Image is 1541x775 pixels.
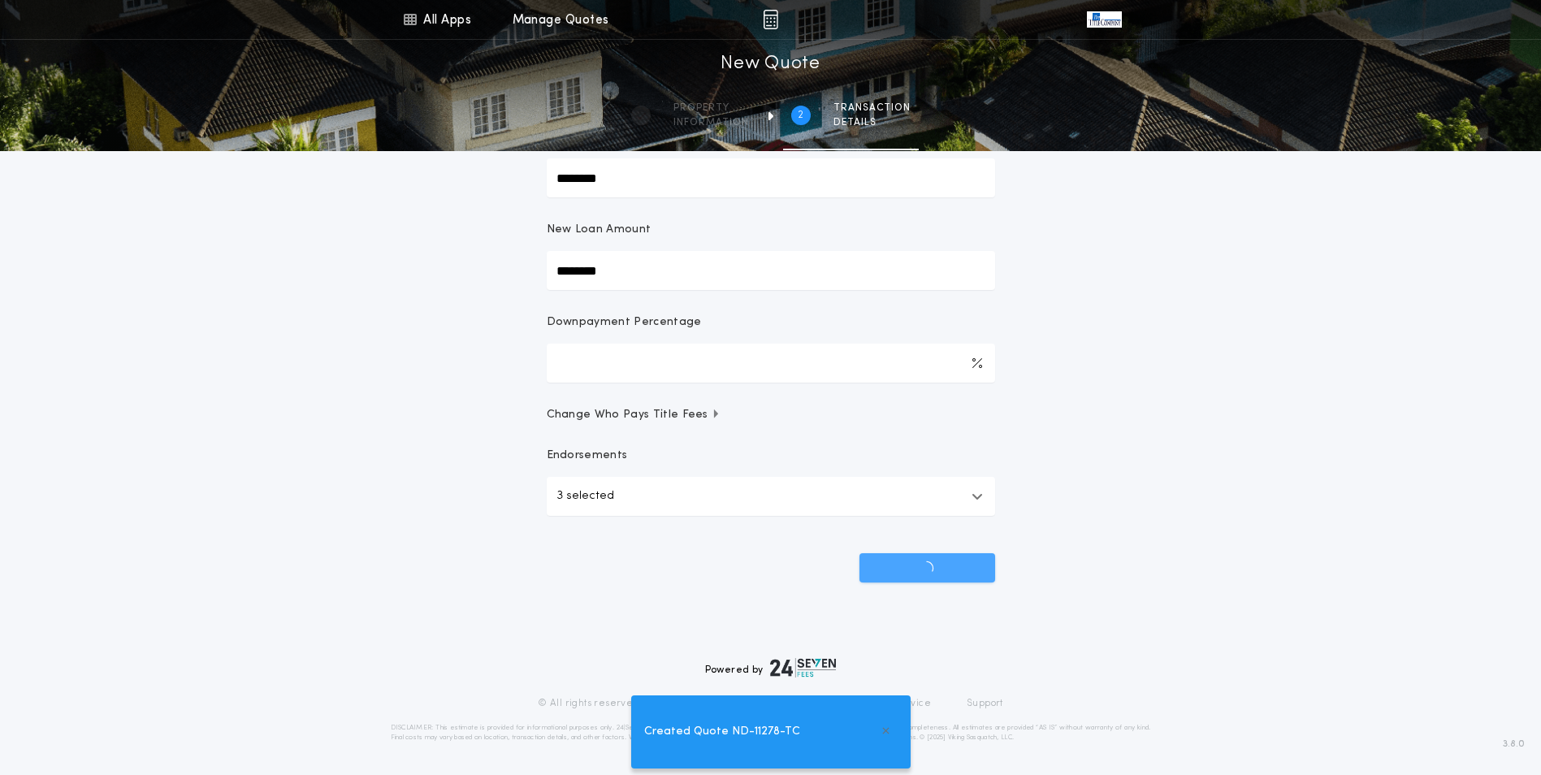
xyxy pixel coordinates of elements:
h2: 2 [798,109,803,122]
div: Powered by [705,658,837,678]
input: Downpayment Percentage [547,344,995,383]
p: Downpayment Percentage [547,314,702,331]
p: Endorsements [547,448,995,464]
h1: New Quote [721,51,820,77]
button: Change Who Pays Title Fees [547,407,995,423]
span: details [833,116,911,129]
span: Created Quote ND-11278-TC [644,723,800,741]
button: 3 selected [547,477,995,516]
p: New Loan Amount [547,222,651,238]
img: img [763,10,778,29]
img: vs-icon [1087,11,1121,28]
span: Change Who Pays Title Fees [547,407,721,423]
span: Transaction [833,102,911,115]
input: Sale Price [547,158,995,197]
span: Property [673,102,749,115]
p: 3 selected [556,487,614,506]
input: New Loan Amount [547,251,995,290]
span: information [673,116,749,129]
img: logo [770,658,837,678]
